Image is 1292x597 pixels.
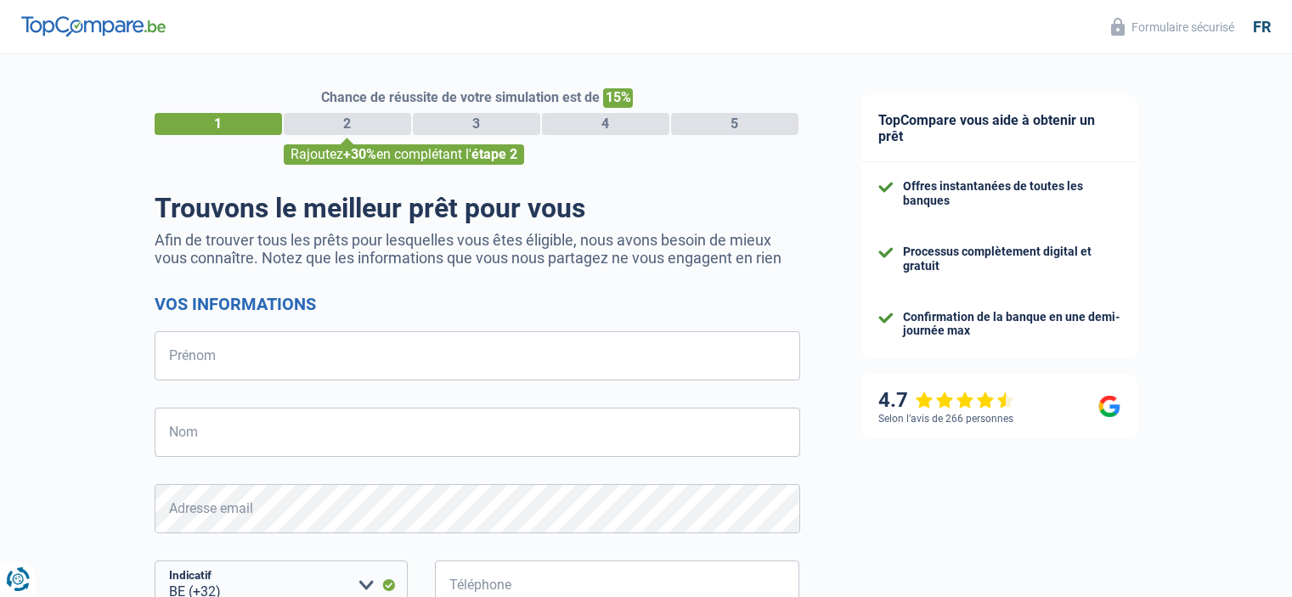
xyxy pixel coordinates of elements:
[321,89,600,105] span: Chance de réussite de votre simulation est de
[413,113,540,135] div: 3
[861,95,1137,162] div: TopCompare vous aide à obtenir un prêt
[21,16,166,37] img: TopCompare Logo
[155,294,800,314] h2: Vos informations
[1101,13,1244,41] button: Formulaire sécurisé
[284,144,524,165] div: Rajoutez en complétant l'
[1253,18,1271,37] div: fr
[284,113,411,135] div: 2
[155,231,800,267] p: Afin de trouver tous les prêts pour lesquelles vous êtes éligible, nous avons besoin de mieux vou...
[603,88,633,108] span: 15%
[903,179,1120,208] div: Offres instantanées de toutes les banques
[343,146,376,162] span: +30%
[542,113,669,135] div: 4
[155,113,282,135] div: 1
[878,388,1015,413] div: 4.7
[671,113,798,135] div: 5
[903,245,1120,273] div: Processus complètement digital et gratuit
[155,192,800,224] h1: Trouvons le meilleur prêt pour vous
[878,413,1013,425] div: Selon l’avis de 266 personnes
[903,310,1120,339] div: Confirmation de la banque en une demi-journée max
[471,146,517,162] span: étape 2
